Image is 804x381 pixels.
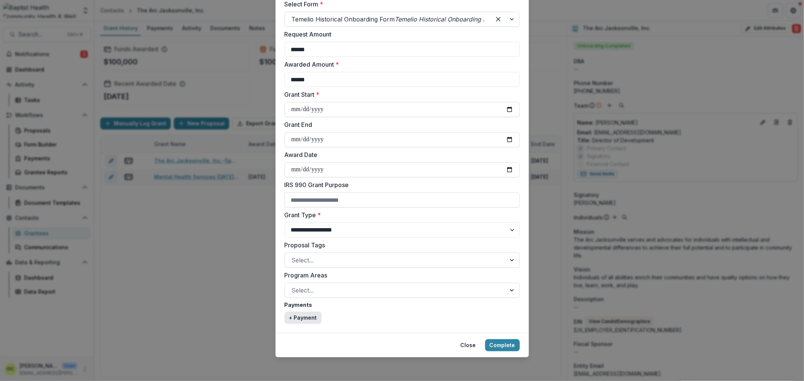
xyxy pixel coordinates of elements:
[285,120,515,129] label: Grant End
[285,312,322,324] button: + Payment
[492,13,504,25] div: Clear selected options
[285,180,515,189] label: IRS 990 Grant Purpose
[285,60,515,69] label: Awarded Amount
[485,339,520,351] button: Complete
[285,150,515,159] label: Award Date
[285,210,515,219] label: Grant Type
[285,30,515,39] label: Request Amount
[285,271,515,280] label: Program Areas
[285,301,515,309] label: Payments
[285,90,515,99] label: Grant Start
[285,241,515,250] label: Proposal Tags
[456,339,481,351] button: Close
